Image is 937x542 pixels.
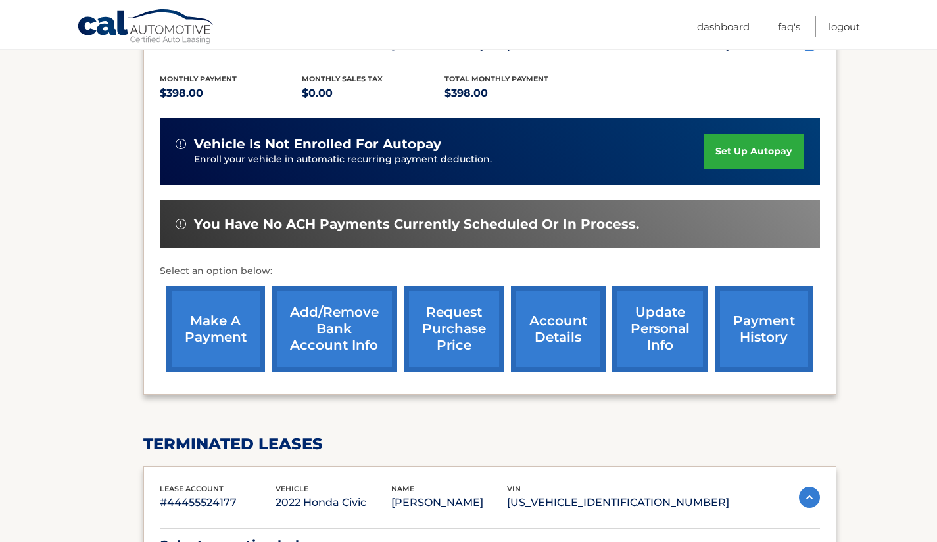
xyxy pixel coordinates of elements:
p: [US_VEHICLE_IDENTIFICATION_NUMBER] [507,493,729,512]
p: 2022 Honda Civic [276,493,391,512]
p: Enroll your vehicle in automatic recurring payment deduction. [194,152,704,167]
a: Logout [829,16,860,37]
a: FAQ's [778,16,800,37]
img: accordion-active.svg [799,487,820,508]
span: You have no ACH payments currently scheduled or in process. [194,216,639,233]
span: Total Monthly Payment [444,74,548,83]
h2: terminated leases [143,434,836,454]
span: Monthly Payment [160,74,237,83]
img: alert-white.svg [176,139,186,149]
span: Monthly sales Tax [302,74,383,83]
a: Dashboard [697,16,750,37]
a: Add/Remove bank account info [272,286,397,372]
a: account details [511,286,606,372]
p: #44455524177 [160,493,276,512]
p: [PERSON_NAME] [391,493,507,512]
a: request purchase price [404,286,504,372]
a: update personal info [612,286,708,372]
a: set up autopay [704,134,804,169]
a: make a payment [166,286,265,372]
p: $398.00 [160,84,302,102]
a: Cal Automotive [77,9,215,47]
span: name [391,484,414,493]
span: vin [507,484,521,493]
a: payment history [715,286,813,372]
span: vehicle [276,484,308,493]
p: Select an option below: [160,263,820,279]
span: lease account [160,484,224,493]
p: $398.00 [444,84,587,102]
img: alert-white.svg [176,219,186,229]
span: vehicle is not enrolled for autopay [194,136,441,152]
p: $0.00 [302,84,444,102]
